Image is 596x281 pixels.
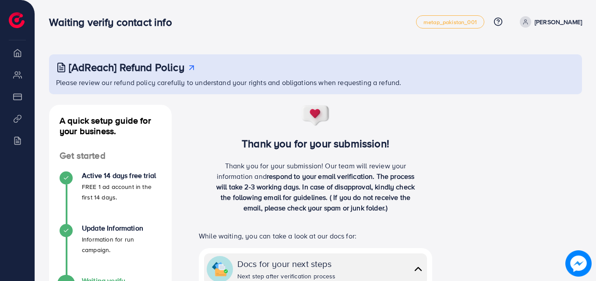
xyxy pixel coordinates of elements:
span: metap_pakistan_001 [423,19,477,25]
p: FREE 1 ad account in the first 14 days. [82,181,161,203]
div: Docs for your next steps [237,257,336,270]
img: success [301,105,330,127]
li: Active 14 days free trial [49,171,172,224]
img: image [565,250,592,277]
p: Please review our refund policy carefully to understand your rights and obligations when requesti... [56,77,577,88]
p: Thank you for your submission! Our team will review your information and [212,160,420,213]
img: logo [9,12,25,28]
h3: [AdReach] Refund Policy [69,61,184,74]
img: collapse [212,261,228,277]
h4: A quick setup guide for your business. [49,115,172,136]
p: Information for run campaign. [82,234,161,255]
h4: Update Information [82,224,161,232]
span: respond to your email verification. The process will take 2-3 working days. In case of disapprova... [216,171,415,213]
li: Update Information [49,224,172,277]
h4: Active 14 days free trial [82,171,161,180]
h3: Thank you for your submission! [186,137,445,150]
a: [PERSON_NAME] [516,16,582,28]
h4: Get started [49,150,172,161]
a: metap_pakistan_001 [416,15,484,28]
p: [PERSON_NAME] [535,17,582,27]
div: Next step after verification process [237,272,336,281]
p: While waiting, you can take a look at our docs for: [199,231,432,241]
img: collapse [412,263,424,275]
h3: Waiting verify contact info [49,16,179,28]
